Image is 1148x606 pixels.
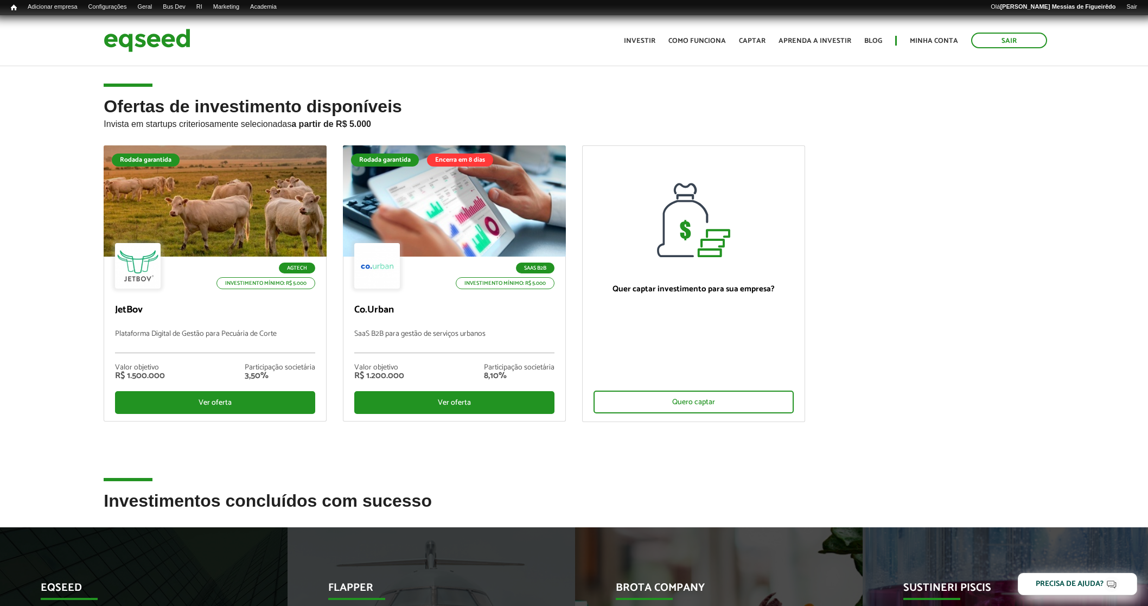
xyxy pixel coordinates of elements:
p: Investimento mínimo: R$ 5.000 [456,277,554,289]
a: Início [5,3,22,13]
div: Ver oferta [354,391,554,414]
a: Como funciona [668,37,726,44]
a: Sair [1121,3,1143,11]
p: Quer captar investimento para sua empresa? [594,284,794,294]
p: Agtech [279,263,315,273]
a: Geral [132,3,157,11]
a: Minha conta [910,37,958,44]
a: Captar [739,37,766,44]
div: Encerra em 8 dias [427,154,493,167]
p: Brota Company [616,582,806,600]
a: RI [191,3,208,11]
a: Rodada garantida Encerra em 8 dias SaaS B2B Investimento mínimo: R$ 5.000 Co.Urban SaaS B2B para ... [343,145,566,422]
p: SaaS B2B [516,263,554,273]
p: SaaS B2B para gestão de serviços urbanos [354,330,554,353]
h2: Investimentos concluídos com sucesso [104,492,1044,527]
p: JetBov [115,304,315,316]
img: EqSeed [104,26,190,55]
strong: a partir de R$ 5.000 [291,119,371,129]
a: Academia [245,3,282,11]
a: Aprenda a investir [779,37,851,44]
p: Co.Urban [354,304,554,316]
div: R$ 1.200.000 [354,372,404,380]
p: Investimento mínimo: R$ 5.000 [216,277,315,289]
div: R$ 1.500.000 [115,372,165,380]
div: Ver oferta [115,391,315,414]
h2: Ofertas de investimento disponíveis [104,97,1044,145]
div: Valor objetivo [115,364,165,372]
a: Bus Dev [157,3,191,11]
a: Sair [971,33,1047,48]
div: 8,10% [484,372,554,380]
div: Participação societária [484,364,554,372]
p: Sustineri Piscis [903,582,1093,600]
p: EqSeed [41,582,231,600]
div: Participação societária [245,364,315,372]
a: Rodada garantida Agtech Investimento mínimo: R$ 5.000 JetBov Plataforma Digital de Gestão para Pe... [104,145,327,422]
div: 3,50% [245,372,315,380]
div: Quero captar [594,391,794,413]
div: Rodada garantida [351,154,419,167]
p: Invista em startups criteriosamente selecionadas [104,116,1044,129]
span: Início [11,4,17,11]
p: Flapper [328,582,518,600]
p: Plataforma Digital de Gestão para Pecuária de Corte [115,330,315,353]
div: Valor objetivo [354,364,404,372]
a: Olá[PERSON_NAME] Messias de Figueirêdo [985,3,1121,11]
a: Adicionar empresa [22,3,83,11]
a: Blog [864,37,882,44]
a: Marketing [208,3,245,11]
div: Rodada garantida [112,154,180,167]
a: Configurações [83,3,132,11]
a: Investir [624,37,655,44]
strong: [PERSON_NAME] Messias de Figueirêdo [1000,3,1115,10]
a: Quer captar investimento para sua empresa? Quero captar [582,145,805,422]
